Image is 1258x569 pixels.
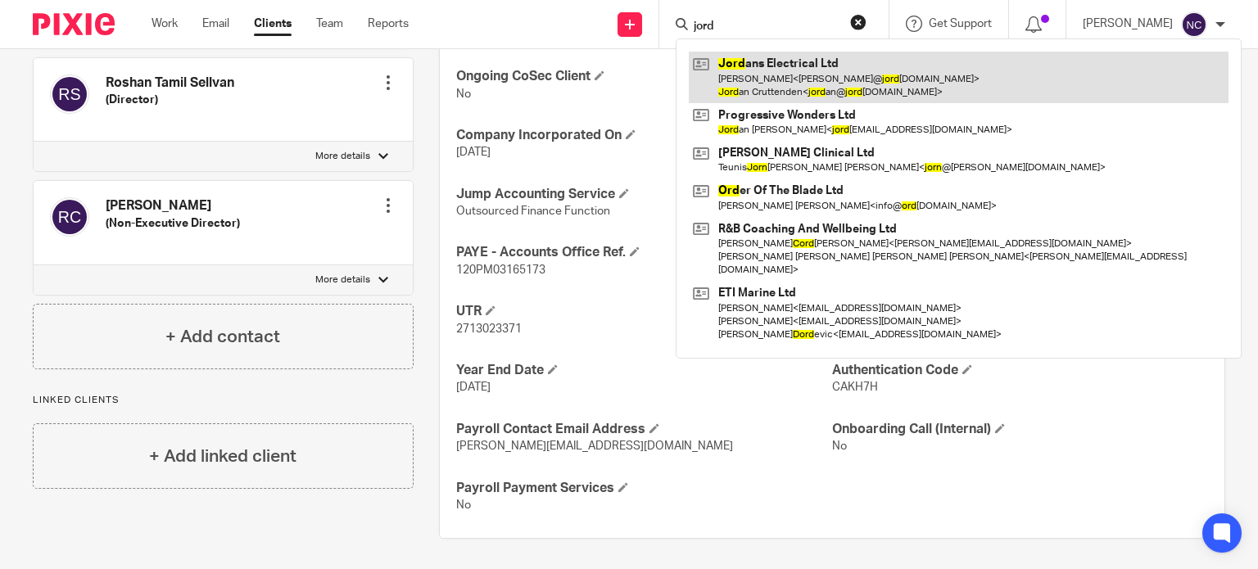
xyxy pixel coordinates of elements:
[832,440,847,452] span: No
[456,147,491,158] span: [DATE]
[456,480,832,497] h4: Payroll Payment Services
[456,88,471,100] span: No
[106,197,240,215] h4: [PERSON_NAME]
[368,16,409,32] a: Reports
[456,323,522,335] span: 2713023371
[456,205,610,217] span: Outsourced Finance Function
[456,303,832,320] h4: UTR
[929,18,992,29] span: Get Support
[456,382,491,393] span: [DATE]
[456,186,832,203] h4: Jump Accounting Service
[254,16,292,32] a: Clients
[1083,16,1173,32] p: [PERSON_NAME]
[456,244,832,261] h4: PAYE - Accounts Office Ref.
[456,264,545,276] span: 120PM03165173
[106,75,234,92] h4: Roshan Tamil Sellvan
[456,127,832,144] h4: Company Incorporated On
[456,421,832,438] h4: Payroll Contact Email Address
[692,20,839,34] input: Search
[850,14,867,30] button: Clear
[832,382,878,393] span: CAKH7H
[149,444,296,469] h4: + Add linked client
[456,362,832,379] h4: Year End Date
[33,394,414,407] p: Linked clients
[50,75,89,114] img: svg%3E
[456,440,733,452] span: [PERSON_NAME][EMAIL_ADDRESS][DOMAIN_NAME]
[1181,11,1207,38] img: svg%3E
[316,16,343,32] a: Team
[315,150,370,163] p: More details
[832,362,1208,379] h4: Authentication Code
[50,197,89,237] img: svg%3E
[106,92,234,108] h5: (Director)
[456,499,471,511] span: No
[152,16,178,32] a: Work
[315,273,370,287] p: More details
[456,68,832,85] h4: Ongoing CoSec Client
[33,13,115,35] img: Pixie
[165,324,280,350] h4: + Add contact
[832,421,1208,438] h4: Onboarding Call (Internal)
[202,16,229,32] a: Email
[106,215,240,232] h5: (Non-Executive Director)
